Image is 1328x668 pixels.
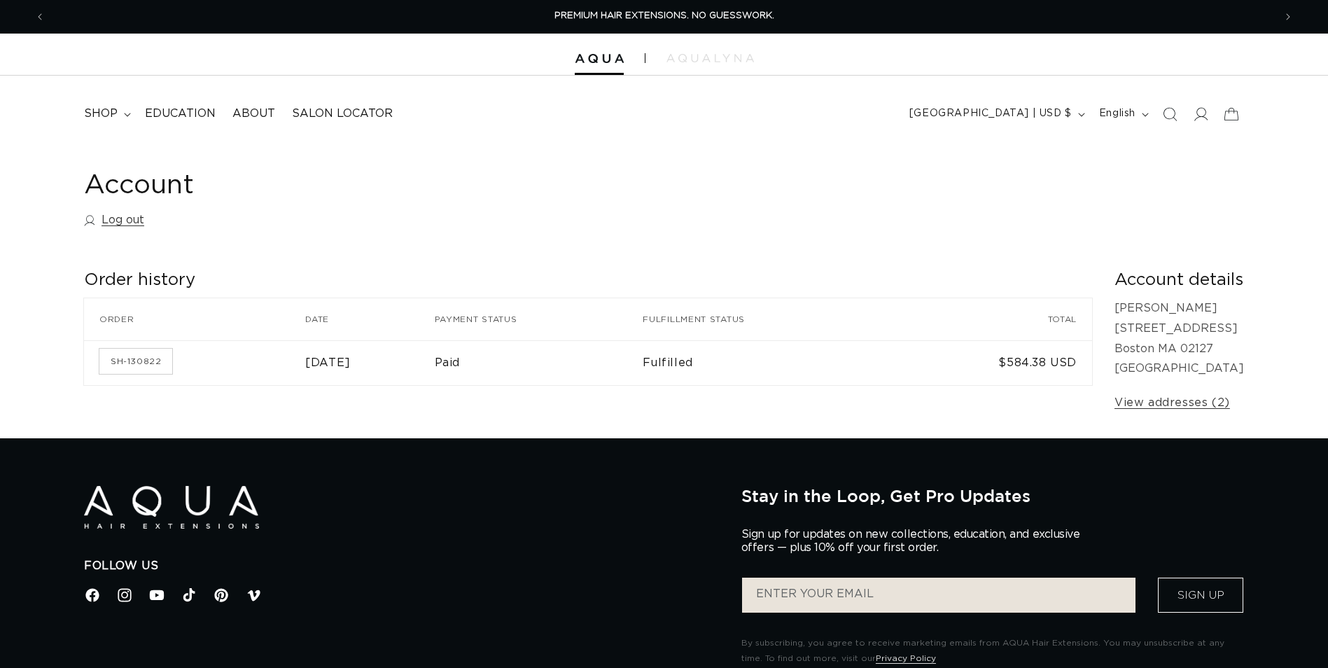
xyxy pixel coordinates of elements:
[232,106,275,121] span: About
[84,210,144,230] a: Log out
[893,298,1092,340] th: Total
[741,528,1091,555] p: Sign up for updates on new collections, education, and exclusive offers — plus 10% off your first...
[1099,106,1135,121] span: English
[1091,101,1154,127] button: English
[1154,99,1185,130] summary: Search
[741,486,1244,506] h2: Stay in the Loop, Get Pro Updates
[1114,393,1230,413] a: View addresses (2)
[137,98,224,130] a: Education
[741,636,1244,666] p: By subscribing, you agree to receive marketing emails from AQUA Hair Extensions. You may unsubscr...
[284,98,401,130] a: Salon Locator
[909,106,1072,121] span: [GEOGRAPHIC_DATA] | USD $
[84,106,118,121] span: shop
[435,340,643,385] td: Paid
[893,340,1092,385] td: $584.38 USD
[1114,270,1244,291] h2: Account details
[1114,298,1244,379] p: [PERSON_NAME] [STREET_ADDRESS] Boston MA 02127 [GEOGRAPHIC_DATA]
[84,559,720,573] h2: Follow Us
[224,98,284,130] a: About
[435,298,643,340] th: Payment status
[84,486,259,529] img: Aqua Hair Extensions
[901,101,1091,127] button: [GEOGRAPHIC_DATA] | USD $
[99,349,172,374] a: Order number SH-130822
[305,357,351,368] time: [DATE]
[575,54,624,64] img: Aqua Hair Extensions
[554,11,774,20] span: PREMIUM HAIR EXTENSIONS. NO GUESSWORK.
[1158,578,1243,613] button: Sign Up
[76,98,137,130] summary: shop
[876,654,936,662] a: Privacy Policy
[25,4,55,30] button: Previous announcement
[1273,4,1303,30] button: Next announcement
[742,578,1135,613] input: ENTER YOUR EMAIL
[84,169,1244,203] h1: Account
[84,298,305,340] th: Order
[643,340,893,385] td: Fulfilled
[84,270,1092,291] h2: Order history
[145,106,216,121] span: Education
[292,106,393,121] span: Salon Locator
[305,298,434,340] th: Date
[643,298,893,340] th: Fulfillment status
[666,54,754,62] img: aqualyna.com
